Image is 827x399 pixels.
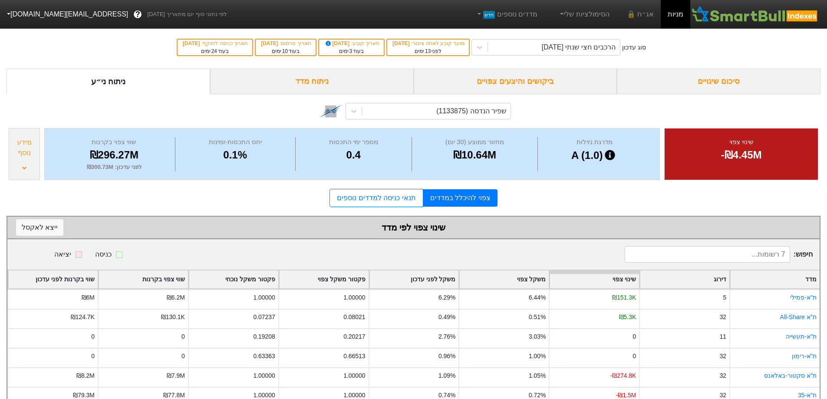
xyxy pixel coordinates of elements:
[7,69,210,94] div: ניתוח ני״ע
[438,371,455,380] div: 1.09%
[764,372,817,379] a: ת''א סקטור-באלאנס
[792,353,817,359] a: ת''א-רימון
[253,371,275,380] div: 1.00000
[633,332,636,341] div: 0
[369,270,459,288] div: Toggle SortBy
[414,137,535,147] div: מחזור ממוצע (30 יום)
[323,40,379,47] div: תאריך קובע :
[282,48,288,54] span: 10
[392,40,411,46] span: [DATE]
[167,293,185,302] div: ₪6.2M
[640,270,729,288] div: Toggle SortBy
[56,137,173,147] div: שווי צפוי בקרנות
[181,352,185,361] div: 0
[472,6,541,23] a: מדדים נוספיםחדש
[529,371,546,380] div: 1.05%
[178,147,293,163] div: 0.1%
[798,392,817,399] a: ת"א-35
[253,332,275,341] div: 0.19208
[610,371,636,380] div: -₪274.8K
[329,189,423,207] a: תנאי כניסה למדדים נוספים
[414,69,617,94] div: ביקושים והיצעים צפויים
[167,371,185,380] div: ₪7.9M
[540,147,649,164] div: A (1.0)
[349,48,353,54] span: 3
[423,189,498,207] a: צפוי להיכלל במדדים
[550,270,639,288] div: Toggle SortBy
[438,293,455,302] div: 6.29%
[343,293,365,302] div: 1.00000
[690,6,820,23] img: SmartBull
[438,313,455,322] div: 0.49%
[16,219,63,236] button: ייצא לאקסל
[730,270,820,288] div: Toggle SortBy
[617,69,820,94] div: סיכום שינויים
[323,47,379,55] div: בעוד ימים
[720,313,726,322] div: 32
[182,40,248,47] div: תאריך כניסה לתוקף :
[298,147,409,163] div: 0.4
[612,293,636,302] div: ₪151.3K
[619,313,636,322] div: ₪5.3K
[161,313,185,322] div: ₪130.1K
[438,352,455,361] div: 0.96%
[8,270,98,288] div: Toggle SortBy
[91,352,95,361] div: 0
[720,371,726,380] div: 32
[189,270,278,288] div: Toggle SortBy
[178,137,293,147] div: יחס התכסות-זמינות
[392,47,465,55] div: לפני ימים
[99,270,188,288] div: Toggle SortBy
[529,293,546,302] div: 6.44%
[76,371,95,380] div: ₪8.2M
[542,42,616,53] div: הרכבים חצי שנתי [DATE]
[253,313,275,322] div: 0.07237
[459,270,549,288] div: Toggle SortBy
[675,147,807,163] div: -₪4.45M
[211,48,217,54] span: 24
[790,294,817,301] a: ת''א-פמילי
[529,313,546,322] div: 0.51%
[253,352,275,361] div: 0.63363
[56,147,173,163] div: ₪296.27M
[625,246,813,263] span: חיפוש :
[56,163,173,171] div: לפני עדכון : ₪300.73M
[147,10,227,19] span: לפי נתוני סוף יום מתאריך [DATE]
[182,47,248,55] div: בעוד ימים
[723,293,726,302] div: 5
[343,371,365,380] div: 1.00000
[260,47,311,55] div: בעוד ימים
[16,221,811,234] div: שינוי צפוי לפי מדד
[183,40,201,46] span: [DATE]
[260,40,311,47] div: תאריך פרסום :
[529,332,546,341] div: 3.03%
[324,40,351,46] span: [DATE]
[786,333,817,340] a: ת''א-תעשייה
[414,147,535,163] div: ₪10.64M
[720,352,726,361] div: 32
[261,40,280,46] span: [DATE]
[392,40,465,47] div: מועד קובע לאחוז ציבור :
[436,106,506,116] div: שפיר הנדסה (1133875)
[529,352,546,361] div: 1.00%
[54,249,71,260] div: יציאה
[625,246,790,263] input: 7 רשומות...
[82,293,95,302] div: ₪6M
[780,313,817,320] a: ת''א All-Share
[438,332,455,341] div: 2.76%
[633,352,636,361] div: 0
[279,270,369,288] div: Toggle SortBy
[210,69,414,94] div: ניתוח מדד
[11,137,37,158] div: מידע נוסף
[675,137,807,147] div: שינוי צפוי
[320,100,342,122] img: tase link
[343,352,365,361] div: 0.66513
[71,313,95,322] div: ₪124.7K
[540,137,649,147] div: מדרגת נזילות
[181,332,185,341] div: 0
[343,332,365,341] div: 0.20217
[555,6,613,23] a: הסימולציות שלי
[95,249,112,260] div: כניסה
[91,332,95,341] div: 0
[720,332,726,341] div: 11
